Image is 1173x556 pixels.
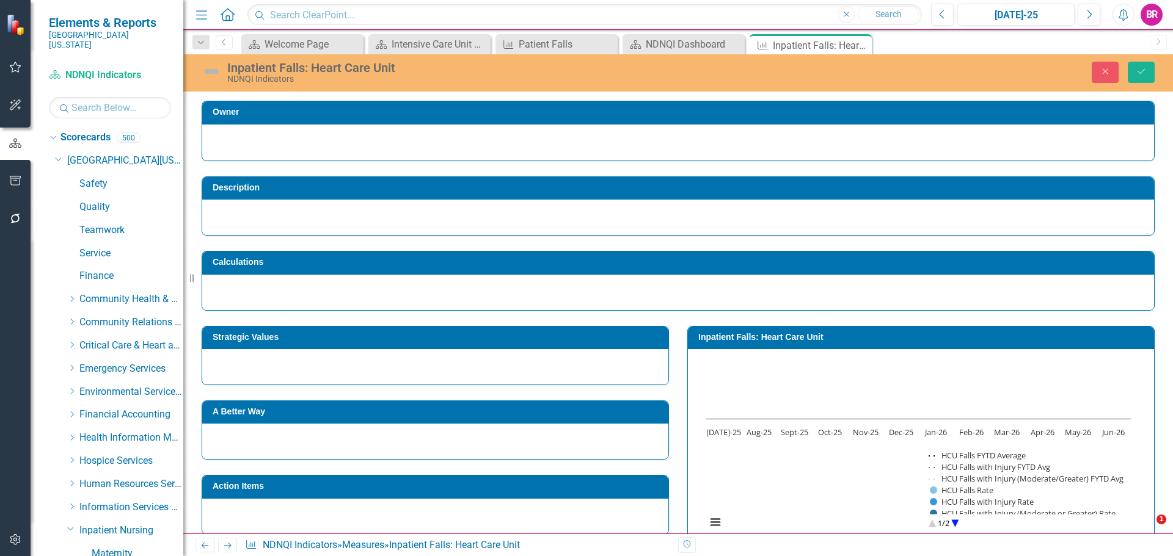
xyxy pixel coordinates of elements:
[213,482,662,491] h3: Action Items
[60,131,111,145] a: Scorecards
[626,37,742,52] a: NDNQI Dashboard
[265,37,360,52] div: Welcome Page
[79,454,183,468] a: Hospice Services
[929,473,1126,484] button: Show HCU Falls with Injury (Moderate/Greater) FYTD Avg
[244,37,360,52] a: Welcome Page
[213,183,1148,192] h3: Description
[213,258,1148,267] h3: Calculations
[930,496,1035,507] button: Show HCU Falls with Injury Rate
[79,292,183,306] a: Community Health & Athletic Training
[49,97,171,118] input: Search Below...
[1101,427,1125,438] text: Jun-26
[700,358,1137,541] svg: Interactive chart
[79,339,183,353] a: Critical Care & Heart and Vascular Services
[6,14,27,35] img: ClearPoint Strategy
[389,539,520,551] div: Inpatient Falls: Heart Care Unit
[818,427,842,438] text: Oct-25
[213,407,662,416] h3: A Better Way
[79,385,183,399] a: Environmental Services Team
[646,37,742,52] div: NDNQI Dashboard
[371,37,488,52] a: Intensive Care Unit Dashboard
[747,427,772,438] text: Aug-25
[117,132,141,143] div: 500
[79,362,183,376] a: Emergency Services
[1131,514,1161,544] iframe: Intercom live chat
[79,431,183,445] a: Health Information Management Services
[941,508,1116,519] text: HCU Falls with Injury (Moderate or Greater) Rate
[1141,4,1163,26] button: BR
[392,37,488,52] div: Intensive Care Unit Dashboard
[213,333,662,342] h3: Strategic Values
[79,408,183,422] a: Financial Accounting
[79,223,183,237] a: Teamwork
[957,4,1075,26] button: [DATE]-25
[79,200,183,214] a: Quality
[247,4,922,26] input: Search ClearPoint...
[1065,427,1091,438] text: May-26
[853,427,879,438] text: Nov-25
[707,514,724,531] button: View chart menu, Chart
[929,461,1053,472] button: Show HCU Falls with Injury FYTD Avg
[245,538,669,552] div: » »
[49,68,171,82] a: NDNQI Indicators
[263,539,337,551] a: NDNQI Indicators
[962,8,1070,23] div: [DATE]-25
[67,154,183,168] a: [GEOGRAPHIC_DATA][US_STATE]
[213,107,1148,117] h3: Owner
[858,6,919,23] button: Search
[875,9,902,19] span: Search
[499,37,615,52] a: Patient Falls
[706,427,741,438] text: [DATE]-25
[202,62,221,81] img: Not Defined
[49,30,171,50] small: [GEOGRAPHIC_DATA][US_STATE]
[342,539,384,551] a: Measures
[700,358,1142,541] div: Chart. Highcharts interactive chart.
[781,427,808,438] text: Sept-25
[79,269,183,283] a: Finance
[227,74,736,84] div: NDNQI Indicators
[1031,427,1054,438] text: Apr-26
[924,427,947,438] text: Jan-26
[79,477,183,491] a: Human Resources Services
[959,427,984,438] text: Feb-26
[227,61,736,74] div: Inpatient Falls: Heart Care Unit
[698,333,1148,342] h3: Inpatient Falls: Heart Care Unit
[994,427,1020,438] text: Mar-26
[79,500,183,514] a: Information Services Team
[889,427,913,438] text: Dec-25
[79,247,183,261] a: Service
[519,37,615,52] div: Patient Falls
[79,177,183,191] a: Safety
[79,524,183,538] a: Inpatient Nursing
[1157,514,1166,524] span: 1
[79,316,183,330] a: Community Relations Services
[930,485,995,496] button: Show HCU Falls Rate
[929,450,1028,461] button: Show HCU Falls FYTD Average
[49,15,171,30] span: Elements & Reports
[773,38,869,53] div: Inpatient Falls: Heart Care Unit
[938,517,949,528] text: 1/2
